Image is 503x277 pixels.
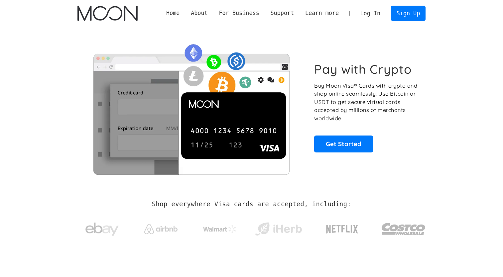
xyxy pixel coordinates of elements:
[161,9,185,17] a: Home
[203,225,236,233] img: Walmart
[77,40,305,174] img: Moon Cards let you spend your crypto anywhere Visa is accepted.
[381,217,426,241] img: Costco
[355,6,386,21] a: Log In
[219,9,259,17] div: For Business
[313,214,372,241] a: Netflix
[314,136,373,152] a: Get Started
[325,221,359,237] img: Netflix
[381,210,426,245] a: Costco
[314,82,418,123] p: Buy Moon Visa® Cards with crypto and shop online seamlessly! Use Bitcoin or USDT to get secure vi...
[254,214,303,241] a: iHerb
[314,62,412,77] h1: Pay with Crypto
[136,217,186,237] a: Airbnb
[152,201,351,208] h2: Shop everywhere Visa cards are accepted, including:
[191,9,208,17] div: About
[195,219,244,236] a: Walmart
[185,9,213,17] div: About
[144,224,178,234] img: Airbnb
[300,9,344,17] div: Learn more
[391,6,426,21] a: Sign Up
[213,9,265,17] div: For Business
[77,6,138,21] img: Moon Logo
[85,219,119,240] img: ebay
[305,9,339,17] div: Learn more
[265,9,300,17] div: Support
[270,9,294,17] div: Support
[77,6,138,21] a: home
[77,212,127,243] a: ebay
[254,221,303,238] img: iHerb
